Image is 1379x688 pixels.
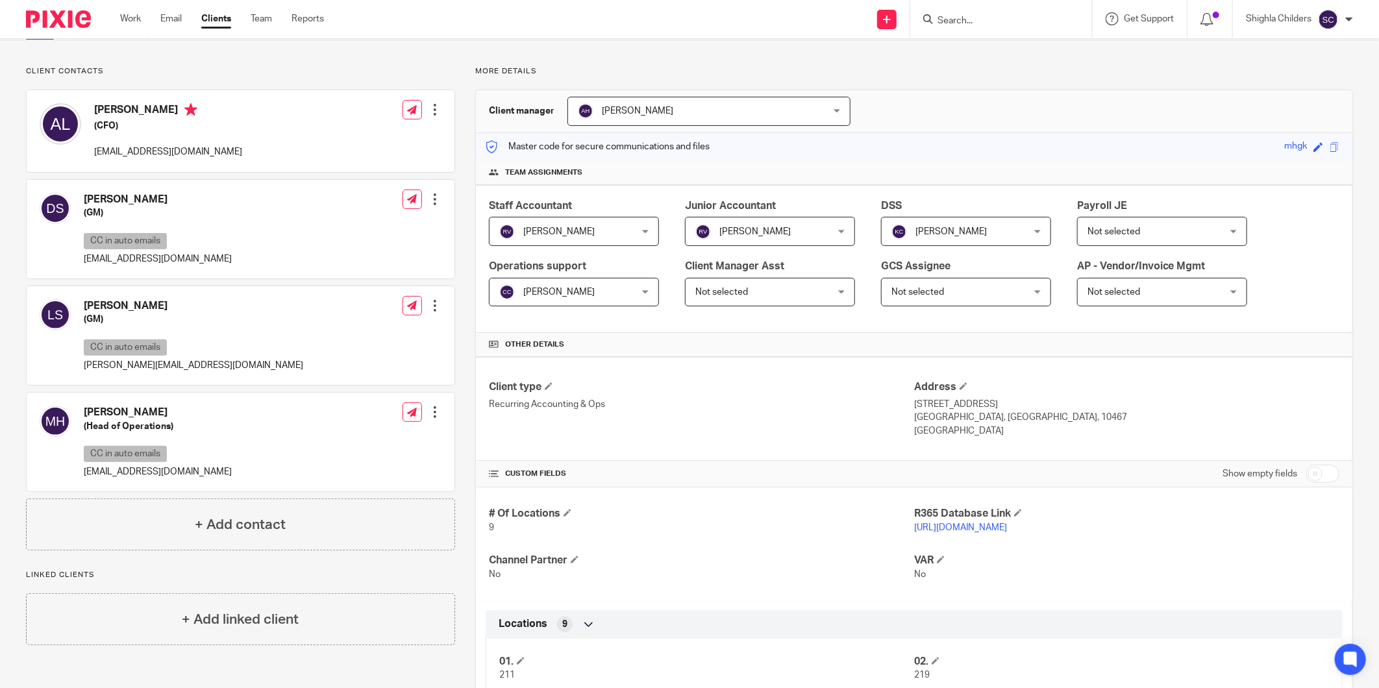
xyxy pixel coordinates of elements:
[1284,140,1307,154] div: mhgk
[685,201,776,211] span: Junior Accountant
[1077,201,1127,211] span: Payroll JE
[489,570,501,579] span: No
[914,380,1339,394] h4: Address
[1246,12,1311,25] p: Shighla Childers
[84,233,167,249] p: CC in auto emails
[26,66,455,77] p: Client contacts
[94,103,242,119] h4: [PERSON_NAME]
[40,406,71,437] img: svg%3E
[489,398,914,411] p: Recurring Accounting & Ops
[914,411,1339,424] p: [GEOGRAPHIC_DATA], [GEOGRAPHIC_DATA], 10467
[914,655,1329,669] h4: 02.
[84,446,167,462] p: CC in auto emails
[1087,288,1140,297] span: Not selected
[489,261,586,271] span: Operations support
[201,12,231,25] a: Clients
[578,103,593,119] img: svg%3E
[195,515,286,535] h4: + Add contact
[891,288,944,297] span: Not selected
[475,66,1353,77] p: More details
[489,104,554,117] h3: Client manager
[84,193,232,206] h4: [PERSON_NAME]
[685,261,784,271] span: Client Manager Asst
[914,670,930,680] span: 219
[914,554,1339,567] h4: VAR
[160,12,182,25] a: Email
[251,12,272,25] a: Team
[84,299,303,313] h4: [PERSON_NAME]
[292,12,324,25] a: Reports
[94,145,242,158] p: [EMAIL_ADDRESS][DOMAIN_NAME]
[489,507,914,521] h4: # Of Locations
[915,227,987,236] span: [PERSON_NAME]
[84,206,232,219] h5: (GM)
[1087,227,1140,236] span: Not selected
[914,424,1339,437] p: [GEOGRAPHIC_DATA]
[719,227,791,236] span: [PERSON_NAME]
[891,224,907,240] img: svg%3E
[695,288,748,297] span: Not selected
[1124,14,1174,23] span: Get Support
[94,119,242,132] h5: (CFO)
[499,655,914,669] h4: 01.
[1223,467,1297,480] label: Show empty fields
[486,140,710,153] p: Master code for secure communications and files
[26,570,455,580] p: Linked clients
[499,284,515,300] img: svg%3E
[914,398,1339,411] p: [STREET_ADDRESS]
[84,339,167,356] p: CC in auto emails
[914,507,1339,521] h4: R365 Database Link
[489,469,914,479] h4: CUSTOM FIELDS
[523,227,595,236] span: [PERSON_NAME]
[914,523,1007,532] a: [URL][DOMAIN_NAME]
[40,103,81,145] img: svg%3E
[914,570,926,579] span: No
[40,193,71,224] img: svg%3E
[695,224,711,240] img: svg%3E
[84,252,232,265] p: [EMAIL_ADDRESS][DOMAIN_NAME]
[489,523,494,532] span: 9
[489,380,914,394] h4: Client type
[184,103,197,116] i: Primary
[84,313,303,326] h5: (GM)
[120,12,141,25] a: Work
[489,554,914,567] h4: Channel Partner
[1077,261,1206,271] span: AP - Vendor/Invoice Mgmt
[489,201,572,211] span: Staff Accountant
[523,288,595,297] span: [PERSON_NAME]
[84,420,232,433] h5: (Head of Operations)
[936,16,1053,27] input: Search
[562,618,567,631] span: 9
[499,224,515,240] img: svg%3E
[182,609,299,630] h4: + Add linked client
[881,261,950,271] span: GCS Assignee
[505,339,564,350] span: Other details
[602,106,673,116] span: [PERSON_NAME]
[84,406,232,419] h4: [PERSON_NAME]
[505,167,582,178] span: Team assignments
[1318,9,1339,30] img: svg%3E
[84,465,232,478] p: [EMAIL_ADDRESS][DOMAIN_NAME]
[499,617,547,631] span: Locations
[881,201,902,211] span: DSS
[499,670,515,680] span: 211
[40,299,71,330] img: svg%3E
[84,359,303,372] p: [PERSON_NAME][EMAIL_ADDRESS][DOMAIN_NAME]
[26,10,91,28] img: Pixie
